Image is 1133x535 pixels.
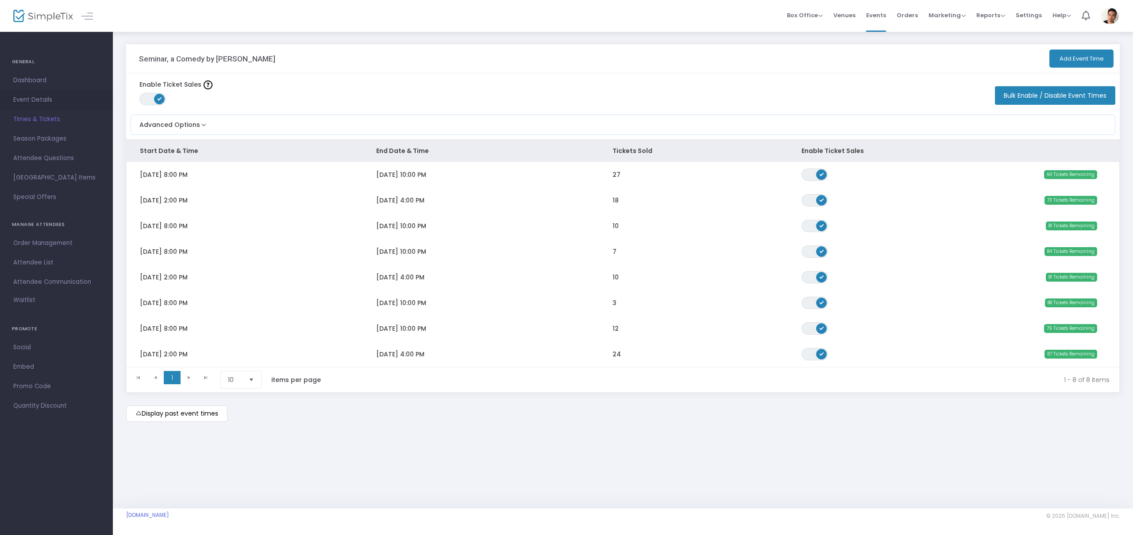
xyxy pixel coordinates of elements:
span: Attendee Questions [13,153,100,164]
span: [GEOGRAPHIC_DATA] Items [13,172,100,183]
span: 64 Tickets Remaining [1044,170,1097,179]
span: [DATE] 10:00 PM [376,324,426,333]
span: Marketing [929,11,966,19]
span: Order Management [13,237,100,249]
span: 7 [613,247,617,256]
span: 81 Tickets Remaining [1046,273,1097,282]
span: 10 [613,273,619,282]
span: 81 Tickets Remaining [1046,222,1097,230]
kendo-pager-info: 1 - 8 of 8 items [339,371,1110,389]
label: Enable Ticket Sales [139,80,212,89]
span: [DATE] 10:00 PM [376,222,426,230]
th: Start Date & Time [127,140,363,162]
span: Page 1 [164,371,181,384]
span: ON [820,325,824,330]
span: Orders [897,4,918,27]
span: 10 [228,375,242,384]
span: [DATE] 8:00 PM [140,247,188,256]
span: Events [866,4,886,27]
span: Quantity Discount [13,400,100,412]
img: question-mark [204,80,212,89]
span: ON [820,172,824,176]
span: © 2025 [DOMAIN_NAME] Inc. [1046,512,1120,520]
span: Reports [976,11,1005,19]
span: [DATE] 2:00 PM [140,273,188,282]
span: 18 [613,196,619,205]
span: [DATE] 10:00 PM [376,170,426,179]
span: Event Details [13,94,100,106]
span: ON [820,223,824,227]
span: 12 [613,324,619,333]
span: ON [158,96,162,101]
span: [DATE] 4:00 PM [376,196,424,205]
span: ON [820,351,824,355]
span: Settings [1016,4,1042,27]
span: [DATE] 4:00 PM [376,273,424,282]
h4: PROMOTE [12,320,101,338]
span: Attendee List [13,257,100,268]
span: [DATE] 8:00 PM [140,324,188,333]
span: Embed [13,361,100,373]
span: 84 Tickets Remaining [1044,247,1097,256]
span: 10 [613,222,619,230]
span: Attendee Communication [13,276,100,288]
button: Bulk Enable / Disable Event Times [995,86,1115,105]
h3: Seminar, a Comedy by [PERSON_NAME] [139,54,275,63]
span: Box Office [787,11,823,19]
span: ON [820,248,824,253]
span: [DATE] 2:00 PM [140,350,188,359]
label: items per page [271,375,321,384]
span: [DATE] 8:00 PM [140,170,188,179]
th: Tickets Sold [599,140,788,162]
span: 79 Tickets Remaining [1044,324,1097,333]
span: Help [1052,11,1071,19]
span: [DATE] 4:00 PM [376,350,424,359]
span: ON [820,197,824,202]
span: Special Offers [13,191,100,203]
button: Advanced Options [131,115,208,130]
th: End Date & Time [363,140,599,162]
span: 88 Tickets Remaining [1045,298,1097,307]
span: [DATE] 2:00 PM [140,196,188,205]
span: ON [820,274,824,279]
th: Enable Ticket Sales [788,140,930,162]
button: Add Event Time [1049,50,1114,68]
span: Times & Tickets [13,114,100,125]
span: Dashboard [13,75,100,86]
span: Waitlist [13,296,35,305]
m-button: Display past event times [126,405,227,422]
span: 67 Tickets Remaining [1044,350,1097,359]
span: ON [820,300,824,304]
span: Venues [833,4,856,27]
a: [DOMAIN_NAME] [126,512,169,519]
span: [DATE] 10:00 PM [376,247,426,256]
span: 24 [613,350,621,359]
span: [DATE] 8:00 PM [140,298,188,307]
span: 73 Tickets Remaining [1044,196,1097,205]
h4: MANAGE ATTENDEES [12,216,101,233]
span: [DATE] 10:00 PM [376,298,426,307]
span: Season Packages [13,133,100,145]
span: [DATE] 8:00 PM [140,222,188,230]
span: Social [13,342,100,353]
div: Data table [127,140,1119,367]
button: Select [245,371,258,388]
span: 3 [613,298,617,307]
span: 27 [613,170,620,179]
span: Promo Code [13,381,100,392]
h4: GENERAL [12,53,101,71]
